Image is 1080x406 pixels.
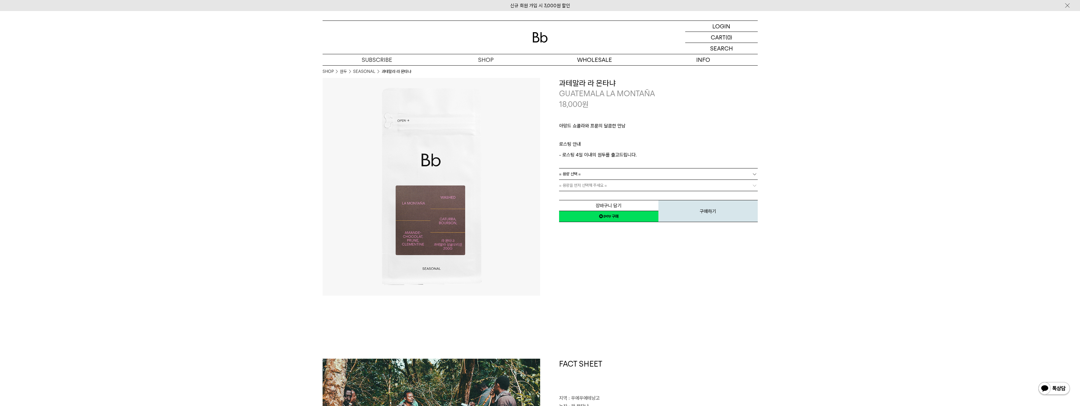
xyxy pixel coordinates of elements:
a: SEASONAL [353,68,375,75]
a: SHOP [323,68,334,75]
p: LOGIN [712,21,730,32]
img: 카카오톡 채널 1:1 채팅 버튼 [1038,381,1071,397]
a: 신규 회원 가입 시 3,000원 할인 [510,3,570,9]
button: 장바구니 담기 [559,200,658,211]
p: WHOLESALE [540,54,649,65]
p: (0) [726,32,732,43]
p: GUATEMALA LA MONTAÑA [559,88,758,99]
a: 새창 [559,211,658,222]
span: = 용량 선택 = [559,168,581,179]
span: 지역 [559,395,567,401]
a: CART (0) [685,32,758,43]
p: 18,000 [559,99,589,110]
a: 원두 [340,68,347,75]
img: 로고 [533,32,548,43]
p: ㅤ [559,133,758,140]
p: 아망드 쇼콜라와 프룬의 달콤한 만남 [559,122,758,133]
a: LOGIN [685,21,758,32]
p: CART [711,32,726,43]
span: 원 [582,100,589,109]
h3: 과테말라 라 몬타냐 [559,78,758,89]
a: SHOP [431,54,540,65]
p: 로스팅 안내 [559,140,758,151]
span: = 용량을 먼저 선택해 주세요 = [559,180,607,191]
li: 과테말라 라 몬타냐 [382,68,411,75]
button: 구매하기 [658,200,758,222]
p: SEARCH [710,43,733,54]
p: - 로스팅 4일 이내의 원두를 출고드립니다. [559,151,758,159]
span: : 우에우에테낭고 [569,395,600,401]
a: SUBSCRIBE [323,54,431,65]
img: 과테말라 라 몬타냐 [323,78,540,296]
p: INFO [649,54,758,65]
h1: FACT SHEET [559,359,758,395]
